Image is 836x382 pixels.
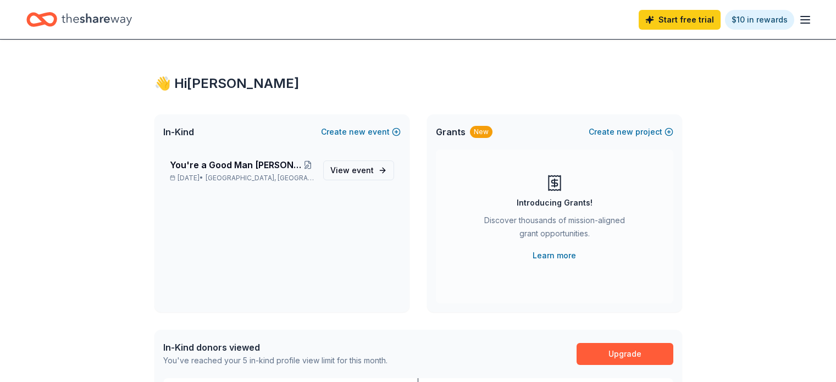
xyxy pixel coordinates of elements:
[577,343,673,365] a: Upgrade
[330,164,374,177] span: View
[163,354,387,367] div: You've reached your 5 in-kind profile view limit for this month.
[589,125,673,139] button: Createnewproject
[170,174,314,182] p: [DATE] •
[533,249,576,262] a: Learn more
[480,214,629,245] div: Discover thousands of mission-aligned grant opportunities.
[617,125,633,139] span: new
[470,126,492,138] div: New
[163,341,387,354] div: In-Kind donors viewed
[436,125,466,139] span: Grants
[170,158,301,171] span: You're a Good Man [PERSON_NAME]-Silent Auction
[206,174,314,182] span: [GEOGRAPHIC_DATA], [GEOGRAPHIC_DATA]
[323,160,394,180] a: View event
[725,10,794,30] a: $10 in rewards
[639,10,721,30] a: Start free trial
[26,7,132,32] a: Home
[154,75,682,92] div: 👋 Hi [PERSON_NAME]
[163,125,194,139] span: In-Kind
[352,165,374,175] span: event
[517,196,593,209] div: Introducing Grants!
[349,125,366,139] span: new
[321,125,401,139] button: Createnewevent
